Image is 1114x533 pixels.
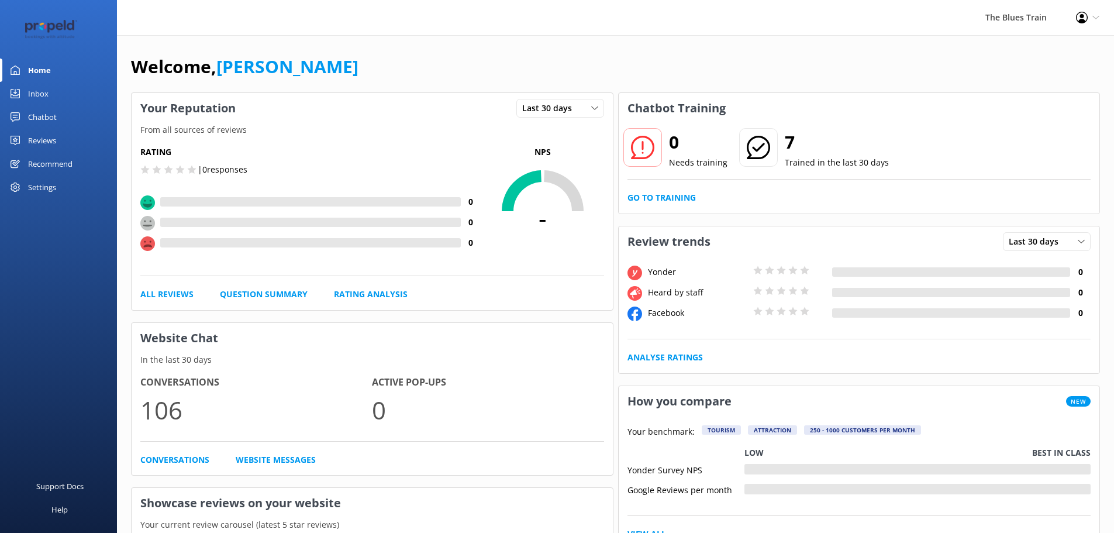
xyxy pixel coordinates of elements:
h3: Chatbot Training [619,93,734,123]
p: Trained in the last 30 days [785,156,889,169]
h3: Review trends [619,226,719,257]
span: Last 30 days [522,102,579,115]
div: Yonder Survey NPS [627,464,744,474]
a: Conversations [140,453,209,466]
a: All Reviews [140,288,194,301]
a: [PERSON_NAME] [216,54,358,78]
h4: Active Pop-ups [372,375,603,390]
div: Recommend [28,152,73,176]
a: Website Messages [236,453,316,466]
h4: 0 [1070,286,1091,299]
div: Google Reviews per month [627,484,744,494]
p: NPS [481,146,604,159]
p: Best in class [1032,446,1091,459]
p: Your current review carousel (latest 5 star reviews) [132,518,613,531]
div: 250 - 1000 customers per month [804,425,921,435]
p: In the last 30 days [132,353,613,366]
img: 12-1677471078.png [18,20,85,39]
a: Go to Training [627,191,696,204]
div: Home [28,59,51,82]
div: Tourism [702,425,741,435]
p: Low [744,446,764,459]
span: Last 30 days [1009,235,1065,248]
h1: Welcome, [131,53,358,81]
p: 0 [372,390,603,429]
h4: 0 [461,216,481,229]
span: - [481,203,604,232]
h3: Showcase reviews on your website [132,488,613,518]
div: Yonder [645,266,750,278]
h4: 0 [1070,307,1091,319]
p: Your benchmark: [627,425,695,439]
div: Facebook [645,307,750,319]
h2: 0 [669,128,727,156]
h4: 0 [1070,266,1091,278]
p: From all sources of reviews [132,123,613,136]
div: Help [51,498,68,521]
p: | 0 responses [198,163,247,176]
a: Question Summary [220,288,308,301]
p: Needs training [669,156,727,169]
div: Heard by staff [645,286,750,299]
div: Reviews [28,129,56,152]
div: Inbox [28,82,49,105]
div: Chatbot [28,105,57,129]
p: 106 [140,390,372,429]
div: Settings [28,176,56,199]
h5: Rating [140,146,481,159]
h4: 0 [461,236,481,249]
h3: Your Reputation [132,93,244,123]
h3: Website Chat [132,323,613,353]
div: Support Docs [36,474,84,498]
a: Analyse Ratings [627,351,703,364]
h3: How you compare [619,386,740,417]
h2: 7 [785,128,889,156]
div: Attraction [748,425,797,435]
h4: Conversations [140,375,372,390]
span: New [1066,396,1091,407]
h4: 0 [461,195,481,208]
a: Rating Analysis [334,288,408,301]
